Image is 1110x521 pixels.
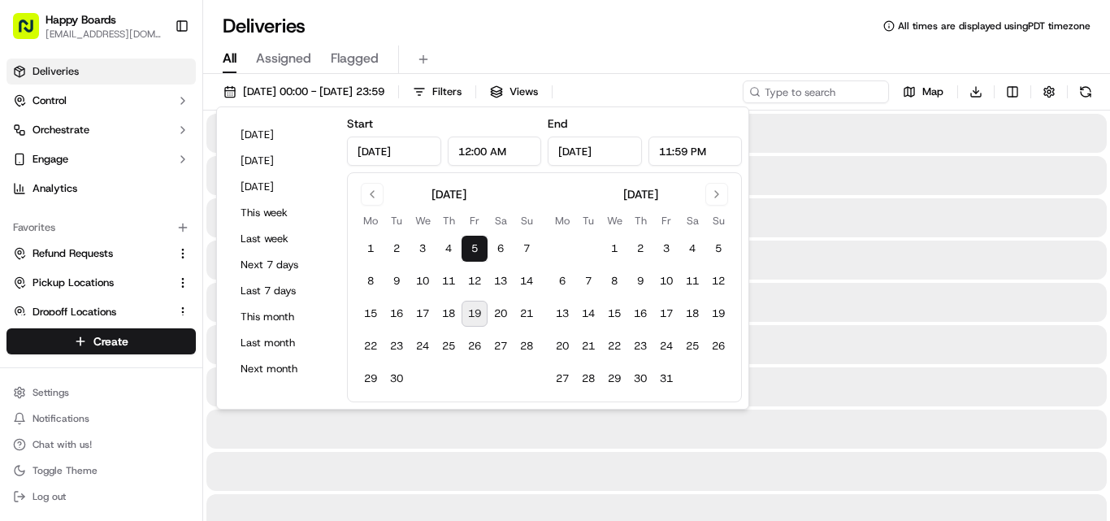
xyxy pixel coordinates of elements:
p: Welcome 👋 [16,65,296,91]
button: 16 [627,301,653,327]
button: 11 [679,268,705,294]
button: 11 [436,268,462,294]
button: 28 [514,333,540,359]
span: Deliveries [33,64,79,79]
button: Go to next month [705,183,728,206]
button: 8 [358,268,384,294]
button: 25 [436,333,462,359]
label: End [548,116,567,131]
input: Type to search [743,80,889,103]
button: Map [895,80,951,103]
button: 20 [549,333,575,359]
div: [DATE] [623,186,658,202]
span: Create [93,333,128,350]
img: 1736555255976-a54dd68f-1ca7-489b-9aae-adbdc363a1c4 [16,155,46,185]
button: Engage [7,146,196,172]
a: 💻API Documentation [131,357,267,386]
button: 14 [514,268,540,294]
button: 4 [436,236,462,262]
button: [EMAIL_ADDRESS][DOMAIN_NAME] [46,28,162,41]
a: Dropoff Locations [13,305,170,319]
button: 12 [705,268,731,294]
button: 29 [601,366,627,392]
span: • [54,252,59,265]
th: Thursday [627,212,653,229]
a: Pickup Locations [13,276,170,290]
img: 1736555255976-a54dd68f-1ca7-489b-9aae-adbdc363a1c4 [33,297,46,310]
button: 21 [575,333,601,359]
button: 21 [514,301,540,327]
th: Saturday [679,212,705,229]
span: Notifications [33,412,89,425]
button: 26 [462,333,488,359]
button: Go to previous month [361,183,384,206]
button: Orchestrate [7,117,196,143]
button: Control [7,88,196,114]
button: 14 [575,301,601,327]
button: This month [233,306,331,328]
span: Engage [33,152,68,167]
th: Tuesday [384,212,410,229]
span: Dropoff Locations [33,305,116,319]
button: 6 [549,268,575,294]
span: Toggle Theme [33,464,98,477]
span: Pickup Locations [33,276,114,290]
button: 2 [627,236,653,262]
label: Start [347,116,373,131]
span: Knowledge Base [33,363,124,380]
th: Friday [653,212,679,229]
button: 23 [384,333,410,359]
button: 27 [549,366,575,392]
button: Next 7 days [233,254,331,276]
button: Chat with us! [7,433,196,456]
button: 17 [410,301,436,327]
span: [DATE] [63,252,96,265]
button: 15 [601,301,627,327]
button: Create [7,328,196,354]
button: 16 [384,301,410,327]
span: Refund Requests [33,246,113,261]
button: Last week [233,228,331,250]
button: 25 [679,333,705,359]
button: 18 [436,301,462,327]
button: Happy Boards [46,11,116,28]
button: 30 [627,366,653,392]
button: 19 [462,301,488,327]
button: 26 [705,333,731,359]
button: 30 [384,366,410,392]
button: 3 [653,236,679,262]
button: 24 [653,333,679,359]
button: 15 [358,301,384,327]
input: Date [347,137,441,166]
button: 20 [488,301,514,327]
span: • [219,296,224,309]
span: Map [922,85,943,99]
button: Dropoff Locations [7,299,196,325]
button: 12 [462,268,488,294]
button: 18 [679,301,705,327]
button: [DATE] 00:00 - [DATE] 23:59 [216,80,392,103]
img: 1732323095091-59ea418b-cfe3-43c8-9ae0-d0d06d6fd42c [34,155,63,185]
button: Notifications [7,407,196,430]
button: 13 [549,301,575,327]
button: 7 [575,268,601,294]
button: 4 [679,236,705,262]
div: We're available if you need us! [73,171,223,185]
button: See all [252,208,296,228]
button: 1 [358,236,384,262]
button: 2 [384,236,410,262]
button: 1 [601,236,627,262]
span: [DATE] [228,296,261,309]
button: [DATE] [233,150,331,172]
span: Chat with us! [33,438,92,451]
button: This week [233,202,331,224]
span: API Documentation [154,363,261,380]
button: 23 [627,333,653,359]
span: Views [509,85,538,99]
div: 💻 [137,365,150,378]
button: 29 [358,366,384,392]
button: Refund Requests [7,241,196,267]
button: 9 [384,268,410,294]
